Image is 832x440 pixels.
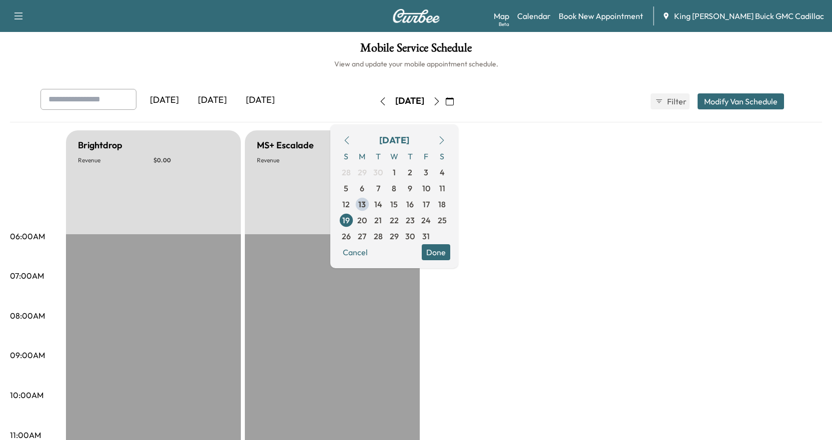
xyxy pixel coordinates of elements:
span: 15 [390,198,398,210]
span: M [354,148,370,164]
div: [DATE] [379,133,409,147]
span: 18 [438,198,446,210]
span: 29 [358,166,367,178]
span: 24 [421,214,431,226]
span: 27 [358,230,366,242]
span: 16 [406,198,414,210]
div: [DATE] [140,89,188,112]
p: Revenue [257,156,332,164]
span: Filter [667,95,685,107]
p: 07:00AM [10,270,44,282]
span: 4 [440,166,445,178]
div: Beta [499,20,509,28]
span: 21 [374,214,382,226]
span: 29 [390,230,399,242]
span: 19 [342,214,350,226]
h5: MS+ Escalade [257,138,314,152]
p: $ 0.00 [153,156,229,164]
div: [DATE] [395,95,424,107]
p: 09:00AM [10,349,45,361]
span: 22 [390,214,399,226]
span: 25 [438,214,447,226]
span: 5 [344,182,348,194]
span: 31 [422,230,430,242]
span: 30 [373,166,383,178]
span: 11 [439,182,445,194]
span: 26 [342,230,351,242]
span: King [PERSON_NAME] Buick GMC Cadillac [674,10,824,22]
span: T [370,148,386,164]
a: MapBeta [494,10,509,22]
span: 3 [424,166,428,178]
span: 9 [408,182,412,194]
span: 14 [374,198,382,210]
span: 8 [392,182,396,194]
button: Modify Van Schedule [698,93,784,109]
span: 7 [376,182,380,194]
span: 23 [406,214,415,226]
span: F [418,148,434,164]
span: 28 [374,230,383,242]
div: [DATE] [188,89,236,112]
span: 2 [408,166,412,178]
h6: View and update your mobile appointment schedule. [10,59,822,69]
p: 08:00AM [10,310,45,322]
p: 06:00AM [10,230,45,242]
a: Book New Appointment [559,10,643,22]
button: Filter [651,93,690,109]
div: [DATE] [236,89,284,112]
h5: Brightdrop [78,138,122,152]
span: S [434,148,450,164]
span: 17 [423,198,430,210]
span: 20 [357,214,367,226]
span: W [386,148,402,164]
a: Calendar [517,10,551,22]
span: 6 [360,182,364,194]
p: 10:00AM [10,389,43,401]
span: 1 [393,166,396,178]
span: 30 [405,230,415,242]
p: Revenue [78,156,153,164]
img: Curbee Logo [392,9,440,23]
span: 12 [342,198,350,210]
button: Cancel [338,244,372,260]
span: 28 [342,166,351,178]
button: Done [422,244,450,260]
h1: Mobile Service Schedule [10,42,822,59]
span: T [402,148,418,164]
span: S [338,148,354,164]
span: 13 [358,198,366,210]
span: 10 [422,182,430,194]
